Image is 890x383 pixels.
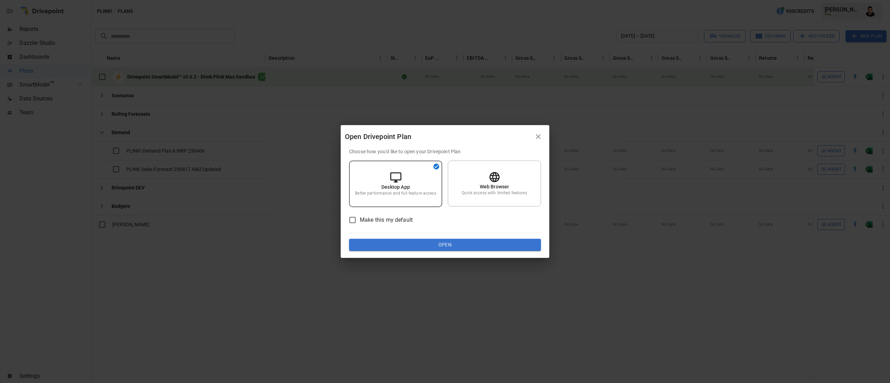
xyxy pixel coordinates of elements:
div: Open Drivepoint Plan [345,131,531,142]
span: Make this my default [360,216,413,224]
p: Better performance and full feature access [355,190,436,196]
button: Open [349,239,541,251]
p: Desktop App [381,184,410,190]
p: Choose how you'd like to open your Drivepoint Plan [349,148,541,155]
p: Web Browser [480,183,509,190]
p: Quick access with limited features [462,190,527,196]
